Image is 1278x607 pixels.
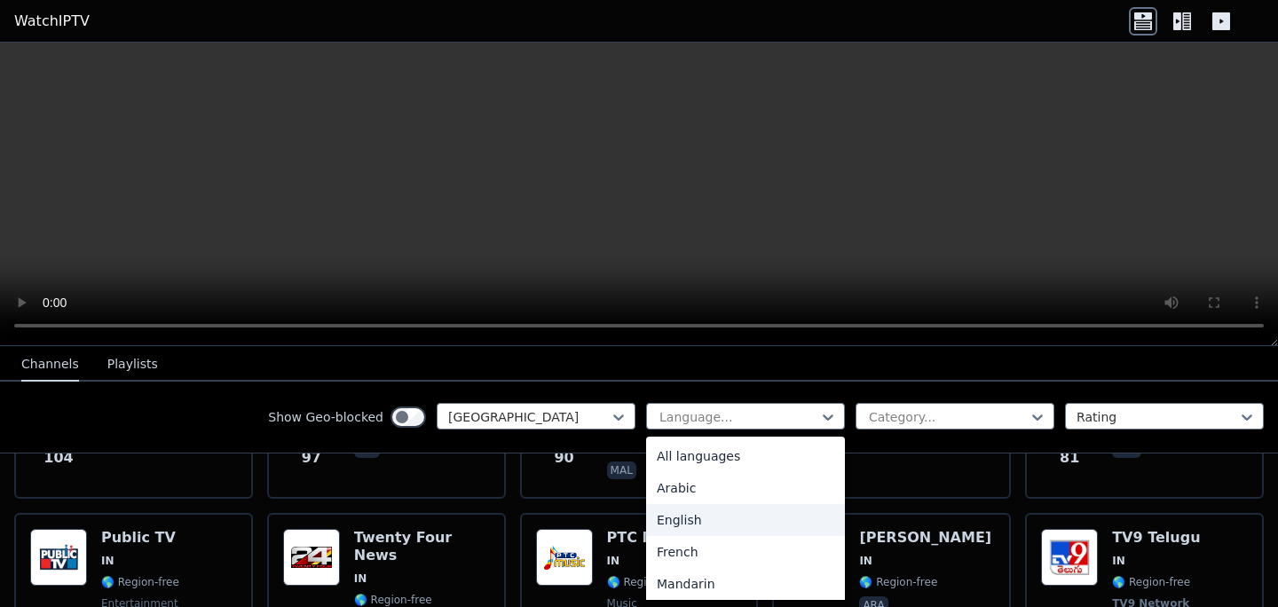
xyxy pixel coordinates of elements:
[101,529,179,547] h6: Public TV
[1041,529,1098,586] img: TV9 Telugu
[268,408,383,426] label: Show Geo-blocked
[101,554,114,568] span: IN
[554,447,573,469] span: 90
[1060,447,1079,469] span: 81
[1112,554,1125,568] span: IN
[30,529,87,586] img: Public TV
[646,536,845,568] div: French
[354,572,367,586] span: IN
[14,11,90,32] a: WatchIPTV
[21,348,79,382] button: Channels
[107,348,158,382] button: Playlists
[302,447,321,469] span: 97
[646,440,845,472] div: All languages
[646,568,845,600] div: Mandarin
[607,575,685,589] span: 🌎 Region-free
[1112,575,1190,589] span: 🌎 Region-free
[1112,529,1200,547] h6: TV9 Telugu
[646,504,845,536] div: English
[43,447,73,469] span: 104
[607,529,689,547] h6: PTC Music
[607,554,620,568] span: IN
[101,575,179,589] span: 🌎 Region-free
[536,529,593,586] img: PTC Music
[607,461,636,479] p: mal
[646,472,845,504] div: Arabic
[354,593,432,607] span: 🌎 Region-free
[283,529,340,586] img: Twenty Four News
[859,554,872,568] span: IN
[859,529,991,547] h6: [PERSON_NAME]
[859,575,937,589] span: 🌎 Region-free
[354,529,490,564] h6: Twenty Four News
